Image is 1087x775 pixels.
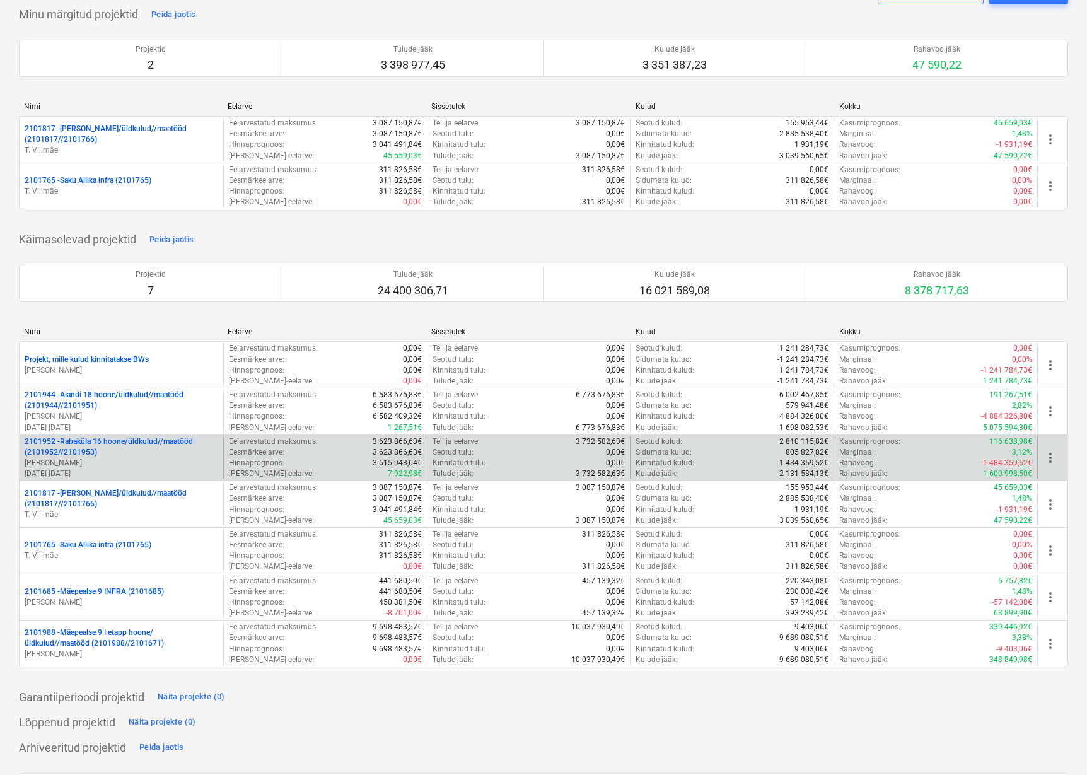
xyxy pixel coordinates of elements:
[606,376,625,387] p: 0,00€
[839,551,876,561] p: Rahavoog :
[636,493,692,504] p: Sidumata kulud :
[373,411,422,422] p: 6 582 409,32€
[433,390,480,400] p: Tellija eelarve :
[606,504,625,515] p: 0,00€
[777,354,828,365] p: -1 241 284,73€
[229,139,284,150] p: Hinnaprognoos :
[1043,358,1058,373] span: more_vert
[25,175,218,197] div: 2101765 -Saku Allika infra (2101765)T. Villmäe
[1012,175,1032,186] p: 0,00%
[25,390,218,433] div: 2101944 -Aiandi 18 hoone/üldkulud//maatööd (2101944//2101951)[PERSON_NAME][DATE]-[DATE]
[810,165,828,175] p: 0,00€
[786,482,828,493] p: 155 953,44€
[839,197,888,207] p: Rahavoo jääk :
[433,504,485,515] p: Kinnitatud tulu :
[779,422,828,433] p: 1 698 082,53€
[433,365,485,376] p: Kinnitatud tulu :
[136,44,166,55] p: Projektid
[433,400,474,411] p: Seotud tulu :
[229,197,314,207] p: [PERSON_NAME]-eelarve :
[1024,714,1087,775] iframe: Chat Widget
[229,422,314,433] p: [PERSON_NAME]-eelarve :
[636,482,682,493] p: Seotud kulud :
[839,447,876,458] p: Marginaal :
[636,327,829,336] div: Kulud
[576,482,625,493] p: 3 087 150,87€
[373,447,422,458] p: 3 623 866,63€
[229,529,318,540] p: Eelarvestatud maksumus :
[229,493,284,504] p: Eesmärkeelarve :
[25,627,218,649] p: 2101988 - Mäepealse 9 I etapp hoone/üldkulud//maatööd (2101988//2101671)
[786,118,828,129] p: 155 953,44€
[1043,178,1058,194] span: more_vert
[379,551,422,561] p: 311 826,58€
[378,283,448,298] p: 24 400 306,71
[839,529,900,540] p: Kasumiprognoos :
[25,411,218,422] p: [PERSON_NAME]
[636,436,682,447] p: Seotud kulud :
[403,376,422,387] p: 0,00€
[228,327,421,336] div: Eelarve
[989,436,1032,447] p: 116 638,98€
[379,529,422,540] p: 311 826,58€
[383,515,422,526] p: 45 659,03€
[839,422,888,433] p: Rahavoo jääk :
[136,283,166,298] p: 7
[229,561,314,572] p: [PERSON_NAME]-eelarve :
[839,458,876,469] p: Rahavoog :
[639,283,710,298] p: 16 021 589,08
[433,422,474,433] p: Tulude jääk :
[839,436,900,447] p: Kasumiprognoos :
[25,469,218,479] p: [DATE] - [DATE]
[373,400,422,411] p: 6 583 676,83€
[433,482,480,493] p: Tellija eelarve :
[839,365,876,376] p: Rahavoog :
[839,469,888,479] p: Rahavoo jääk :
[373,482,422,493] p: 3 087 150,87€
[636,151,678,161] p: Kulude jääk :
[983,469,1032,479] p: 1 600 998,50€
[1013,165,1032,175] p: 0,00€
[25,124,218,145] p: 2101817 - [PERSON_NAME]/üldkulud//maatööd (2101817//2101766)
[25,390,218,411] p: 2101944 - Aiandi 18 hoone/üldkulud//maatööd (2101944//2101951)
[229,515,314,526] p: [PERSON_NAME]-eelarve :
[25,540,218,561] div: 2101765 -Saku Allika infra (2101765)T. Villmäe
[136,57,166,73] p: 2
[912,57,962,73] p: 47 590,22
[786,400,828,411] p: 579 941,48€
[779,129,828,139] p: 2 885 538,40€
[1043,590,1058,605] span: more_vert
[25,124,218,156] div: 2101817 -[PERSON_NAME]/üldkulud//maatööd (2101817//2101766)T. Villmäe
[779,390,828,400] p: 6 002 467,85€
[642,44,707,55] p: Kulude jääk
[839,400,876,411] p: Marginaal :
[1013,197,1032,207] p: 0,00€
[1043,132,1058,147] span: more_vert
[433,458,485,469] p: Kinnitatud tulu :
[229,469,314,479] p: [PERSON_NAME]-eelarve :
[403,197,422,207] p: 0,00€
[25,436,218,458] p: 2101952 - Rabaküla 16 hoone/üldkulud//maatööd (2101952//2101953)
[636,469,678,479] p: Kulude jääk :
[779,458,828,469] p: 1 484 359,52€
[606,175,625,186] p: 0,00€
[994,151,1032,161] p: 47 590,22€
[786,540,828,551] p: 311 826,58€
[636,447,692,458] p: Sidumata kulud :
[229,411,284,422] p: Hinnaprognoos :
[229,365,284,376] p: Hinnaprognoos :
[378,269,448,280] p: Tulude jääk
[606,400,625,411] p: 0,00€
[373,139,422,150] p: 3 041 491,84€
[25,186,218,197] p: T. Villmäe
[136,269,166,280] p: Projektid
[779,365,828,376] p: 1 241 784,73€
[839,151,888,161] p: Rahavoo jääk :
[839,343,900,354] p: Kasumiprognoos :
[576,469,625,479] p: 3 732 582,63€
[229,343,318,354] p: Eelarvestatud maksumus :
[839,504,876,515] p: Rahavoog :
[839,561,888,572] p: Rahavoo jääk :
[606,343,625,354] p: 0,00€
[839,129,876,139] p: Marginaal :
